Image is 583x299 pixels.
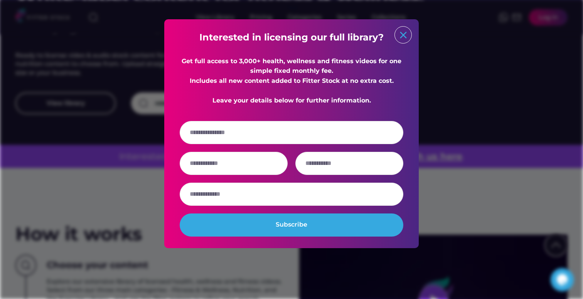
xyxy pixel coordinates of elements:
[199,32,384,43] strong: Interested in licensing our full library?
[180,213,403,237] button: Subscribe
[551,268,575,291] iframe: chat widget
[398,29,409,41] button: close
[180,56,403,106] div: Get full access to 3,000+ health, wellness and fitness videos for one simple fixed monthly fee. I...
